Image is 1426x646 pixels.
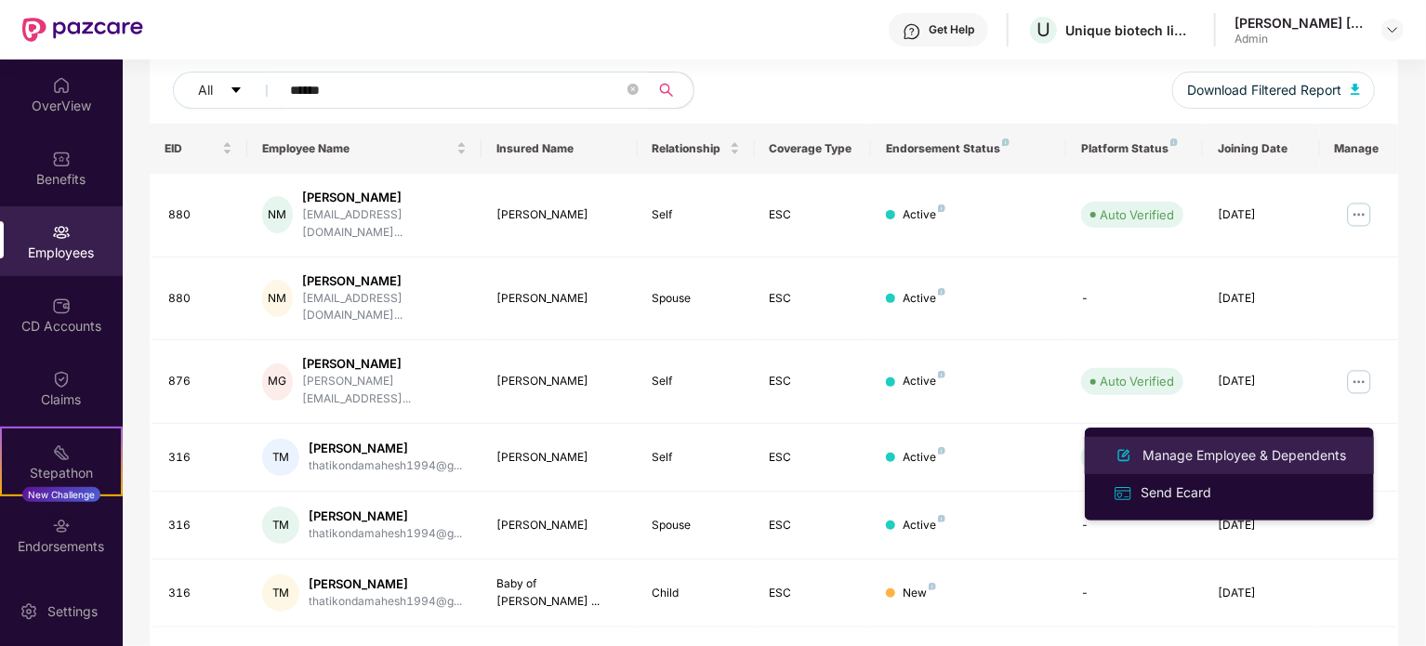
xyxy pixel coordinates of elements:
div: New [903,585,936,602]
div: New Challenge [22,487,100,502]
div: [PERSON_NAME] [302,189,467,206]
div: TM [262,507,299,544]
div: NM [262,196,293,233]
div: Endorsement Status [886,141,1051,156]
div: Self [653,206,740,224]
div: ESC [770,585,857,602]
div: thatikondamahesh1994@g... [309,457,462,475]
img: svg+xml;base64,PHN2ZyBpZD0iRW1wbG95ZWVzIiB4bWxucz0iaHR0cDovL3d3dy53My5vcmcvMjAwMC9zdmciIHdpZHRoPS... [52,223,71,242]
div: 316 [168,585,232,602]
img: svg+xml;base64,PHN2ZyBpZD0iQ0RfQWNjb3VudHMiIGRhdGEtbmFtZT0iQ0QgQWNjb3VudHMiIHhtbG5zPSJodHRwOi8vd3... [52,297,71,315]
img: svg+xml;base64,PHN2ZyB4bWxucz0iaHR0cDovL3d3dy53My5vcmcvMjAwMC9zdmciIHdpZHRoPSI4IiBoZWlnaHQ9IjgiIH... [938,515,945,522]
img: svg+xml;base64,PHN2ZyB4bWxucz0iaHR0cDovL3d3dy53My5vcmcvMjAwMC9zdmciIHdpZHRoPSI4IiBoZWlnaHQ9IjgiIH... [938,371,945,378]
div: [PERSON_NAME] [496,449,623,467]
div: [DATE] [1218,373,1305,390]
div: Auto Verified [1100,205,1174,224]
th: EID [150,124,247,174]
div: Auto Verified [1100,372,1174,390]
div: Baby of [PERSON_NAME] ... [496,575,623,611]
img: svg+xml;base64,PHN2ZyBpZD0iRHJvcGRvd24tMzJ4MzIiIHhtbG5zPSJodHRwOi8vd3d3LnczLm9yZy8yMDAwL3N2ZyIgd2... [1385,22,1400,37]
th: Employee Name [247,124,482,174]
div: Stepathon [2,464,121,482]
span: Employee Name [262,141,453,156]
img: svg+xml;base64,PHN2ZyB4bWxucz0iaHR0cDovL3d3dy53My5vcmcvMjAwMC9zdmciIHdpZHRoPSI4IiBoZWlnaHQ9IjgiIH... [938,288,945,296]
div: 876 [168,373,232,390]
div: 316 [168,517,232,534]
img: svg+xml;base64,PHN2ZyB4bWxucz0iaHR0cDovL3d3dy53My5vcmcvMjAwMC9zdmciIHhtbG5zOnhsaW5rPSJodHRwOi8vd3... [1113,444,1135,467]
img: svg+xml;base64,PHN2ZyBpZD0iQ2xhaW0iIHhtbG5zPSJodHRwOi8vd3d3LnczLm9yZy8yMDAwL3N2ZyIgd2lkdGg9IjIwIi... [52,370,71,389]
div: [PERSON_NAME] [309,440,462,457]
div: 316 [168,449,232,467]
th: Insured Name [482,124,638,174]
td: - [1066,492,1203,560]
div: Get Help [929,22,974,37]
div: [PERSON_NAME] [302,355,467,373]
div: [DATE] [1218,585,1305,602]
div: 880 [168,206,232,224]
div: Active [903,290,945,308]
div: Self [653,449,740,467]
img: svg+xml;base64,PHN2ZyBpZD0iSG9tZSIgeG1sbnM9Imh0dHA6Ly93d3cudzMub3JnLzIwMDAvc3ZnIiB3aWR0aD0iMjAiIG... [52,76,71,95]
img: svg+xml;base64,PHN2ZyB4bWxucz0iaHR0cDovL3d3dy53My5vcmcvMjAwMC9zdmciIHhtbG5zOnhsaW5rPSJodHRwOi8vd3... [1351,84,1360,95]
div: [PERSON_NAME] [496,373,623,390]
td: - [1066,560,1203,627]
div: Active [903,517,945,534]
img: manageButton [1344,200,1374,230]
div: [PERSON_NAME] [PERSON_NAME] [1235,14,1365,32]
span: close-circle [627,84,639,95]
div: thatikondamahesh1994@g... [309,525,462,543]
div: Manage Employee & Dependents [1139,445,1350,466]
div: Self [653,373,740,390]
img: svg+xml;base64,PHN2ZyBpZD0iU2V0dGluZy0yMHgyMCIgeG1sbnM9Imh0dHA6Ly93d3cudzMub3JnLzIwMDAvc3ZnIiB3aW... [20,602,38,621]
div: Platform Status [1081,141,1188,156]
div: [EMAIL_ADDRESS][DOMAIN_NAME]... [302,206,467,242]
div: ESC [770,517,857,534]
span: All [198,80,213,100]
div: [DATE] [1218,517,1305,534]
button: Download Filtered Report [1172,72,1375,109]
img: svg+xml;base64,PHN2ZyBpZD0iRW5kb3JzZW1lbnRzIiB4bWxucz0iaHR0cDovL3d3dy53My5vcmcvMjAwMC9zdmciIHdpZH... [52,517,71,535]
div: ESC [770,449,857,467]
div: ESC [770,206,857,224]
span: Relationship [653,141,726,156]
div: [PERSON_NAME] [496,206,623,224]
img: New Pazcare Logo [22,18,143,42]
div: [DATE] [1218,290,1305,308]
span: caret-down [230,84,243,99]
div: NM [262,280,293,317]
div: ESC [770,373,857,390]
div: Settings [42,602,103,621]
img: svg+xml;base64,PHN2ZyB4bWxucz0iaHR0cDovL3d3dy53My5vcmcvMjAwMC9zdmciIHdpZHRoPSI4IiBoZWlnaHQ9IjgiIH... [929,583,936,590]
span: close-circle [627,82,639,99]
div: [PERSON_NAME] [496,517,623,534]
img: svg+xml;base64,PHN2ZyBpZD0iSGVscC0zMngzMiIgeG1sbnM9Imh0dHA6Ly93d3cudzMub3JnLzIwMDAvc3ZnIiB3aWR0aD... [903,22,921,41]
img: svg+xml;base64,PHN2ZyB4bWxucz0iaHR0cDovL3d3dy53My5vcmcvMjAwMC9zdmciIHdpZHRoPSIxNiIgaGVpZ2h0PSIxNi... [1113,483,1133,504]
span: U [1036,19,1050,41]
th: Relationship [638,124,755,174]
img: svg+xml;base64,PHN2ZyB4bWxucz0iaHR0cDovL3d3dy53My5vcmcvMjAwMC9zdmciIHdpZHRoPSI4IiBoZWlnaHQ9IjgiIH... [1170,138,1178,146]
img: svg+xml;base64,PHN2ZyBpZD0iQmVuZWZpdHMiIHhtbG5zPSJodHRwOi8vd3d3LnczLm9yZy8yMDAwL3N2ZyIgd2lkdGg9Ij... [52,150,71,168]
div: Active [903,449,945,467]
img: svg+xml;base64,PHN2ZyB4bWxucz0iaHR0cDovL3d3dy53My5vcmcvMjAwMC9zdmciIHdpZHRoPSIyMSIgaGVpZ2h0PSIyMC... [52,443,71,462]
div: TM [262,574,299,612]
div: Active [903,373,945,390]
div: TM [262,439,299,476]
div: [EMAIL_ADDRESS][DOMAIN_NAME]... [302,290,467,325]
div: ESC [770,290,857,308]
div: [PERSON_NAME][EMAIL_ADDRESS]... [302,373,467,408]
div: Send Ecard [1137,482,1215,503]
div: Unique biotech limited [1065,21,1195,39]
th: Joining Date [1203,124,1320,174]
div: MG [262,363,293,401]
button: Allcaret-down [173,72,286,109]
img: svg+xml;base64,PHN2ZyB4bWxucz0iaHR0cDovL3d3dy53My5vcmcvMjAwMC9zdmciIHdpZHRoPSI4IiBoZWlnaHQ9IjgiIH... [938,204,945,212]
div: [PERSON_NAME] [496,290,623,308]
div: Active [903,206,945,224]
button: search [648,72,694,109]
div: Spouse [653,517,740,534]
span: Download Filtered Report [1187,80,1341,100]
img: svg+xml;base64,PHN2ZyB4bWxucz0iaHR0cDovL3d3dy53My5vcmcvMjAwMC9zdmciIHdpZHRoPSI4IiBoZWlnaHQ9IjgiIH... [938,447,945,455]
th: Manage [1320,124,1398,174]
th: Coverage Type [755,124,872,174]
img: svg+xml;base64,PHN2ZyB4bWxucz0iaHR0cDovL3d3dy53My5vcmcvMjAwMC9zdmciIHdpZHRoPSI4IiBoZWlnaHQ9IjgiIH... [1002,138,1010,146]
